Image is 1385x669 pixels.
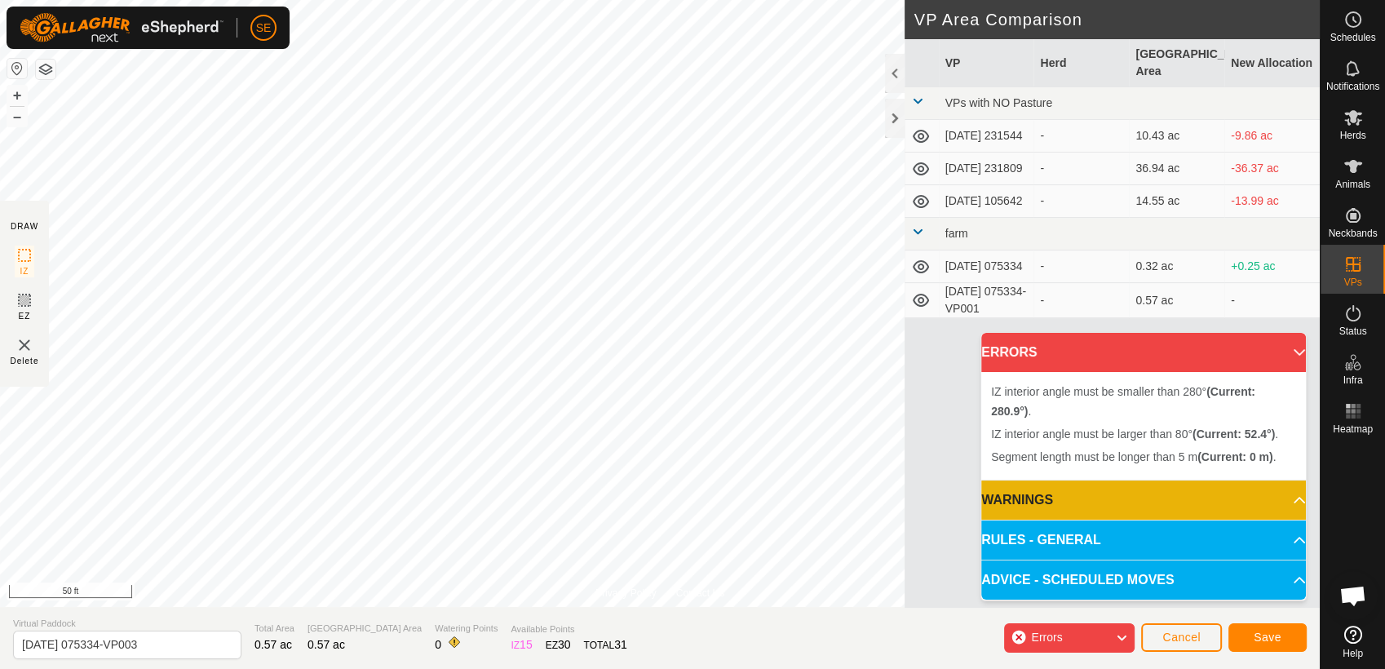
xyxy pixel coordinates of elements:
[1339,326,1366,336] span: Status
[1040,193,1122,210] div: -
[1193,428,1275,441] b: (Current: 52.4°)
[939,250,1034,283] td: [DATE] 075334
[981,490,1053,510] span: WARNINGS
[520,638,533,651] span: 15
[1129,120,1224,153] td: 10.43 ac
[7,59,27,78] button: Reset Map
[1321,619,1385,665] a: Help
[15,335,34,355] img: VP
[1141,623,1222,652] button: Cancel
[435,638,441,651] span: 0
[939,120,1034,153] td: [DATE] 231544
[676,586,724,600] a: Contact Us
[1329,571,1378,620] div: Open chat
[7,86,27,105] button: +
[256,20,272,37] span: SE
[991,450,1276,463] span: Segment length must be longer than 5 m .
[939,185,1034,218] td: [DATE] 105642
[308,622,422,636] span: [GEOGRAPHIC_DATA] Area
[1224,250,1320,283] td: +0.25 ac
[1129,39,1224,87] th: [GEOGRAPHIC_DATA] Area
[939,153,1034,185] td: [DATE] 231809
[981,560,1306,600] p-accordion-header: ADVICE - SCHEDULED MOVES
[945,227,968,240] span: farm
[1330,33,1375,42] span: Schedules
[945,96,1053,109] span: VPs with NO Pasture
[254,622,294,636] span: Total Area
[11,220,38,233] div: DRAW
[435,622,498,636] span: Watering Points
[1343,277,1361,287] span: VPs
[939,39,1034,87] th: VP
[981,333,1306,372] p-accordion-header: ERRORS
[981,521,1306,560] p-accordion-header: RULES - GENERAL
[511,622,626,636] span: Available Points
[1224,153,1320,185] td: -36.37 ac
[1224,39,1320,87] th: New Allocation
[1343,375,1362,385] span: Infra
[1335,179,1370,189] span: Animals
[1040,160,1122,177] div: -
[1333,424,1373,434] span: Heatmap
[1228,623,1307,652] button: Save
[1129,250,1224,283] td: 0.32 ac
[558,638,571,651] span: 30
[1162,631,1201,644] span: Cancel
[1343,649,1363,658] span: Help
[991,385,1255,418] span: IZ interior angle must be smaller than 280° .
[939,283,1034,318] td: [DATE] 075334-VP001
[19,310,31,322] span: EZ
[13,617,241,631] span: Virtual Paddock
[1031,631,1062,644] span: Errors
[36,60,55,79] button: Map Layers
[511,636,532,653] div: IZ
[614,638,627,651] span: 31
[584,636,627,653] div: TOTAL
[981,570,1174,590] span: ADVICE - SCHEDULED MOVES
[981,343,1037,362] span: ERRORS
[981,372,1306,480] p-accordion-content: ERRORS
[308,638,345,651] span: 0.57 ac
[981,530,1101,550] span: RULES - GENERAL
[981,481,1306,520] p-accordion-header: WARNINGS
[254,638,292,651] span: 0.57 ac
[1254,631,1281,644] span: Save
[1033,39,1129,87] th: Herd
[1326,82,1379,91] span: Notifications
[1129,153,1224,185] td: 36.94 ac
[1197,450,1273,463] b: (Current: 0 m)
[991,428,1278,441] span: IZ interior angle must be larger than 80° .
[1224,185,1320,218] td: -13.99 ac
[1328,228,1377,238] span: Neckbands
[1129,185,1224,218] td: 14.55 ac
[1040,127,1122,144] div: -
[11,355,39,367] span: Delete
[1224,283,1320,318] td: -
[1129,283,1224,318] td: 0.57 ac
[1224,120,1320,153] td: -9.86 ac
[546,636,571,653] div: EZ
[7,107,27,126] button: –
[1040,292,1122,309] div: -
[914,10,1320,29] h2: VP Area Comparison
[1339,131,1365,140] span: Herds
[20,13,223,42] img: Gallagher Logo
[1040,258,1122,275] div: -
[595,586,657,600] a: Privacy Policy
[20,265,29,277] span: IZ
